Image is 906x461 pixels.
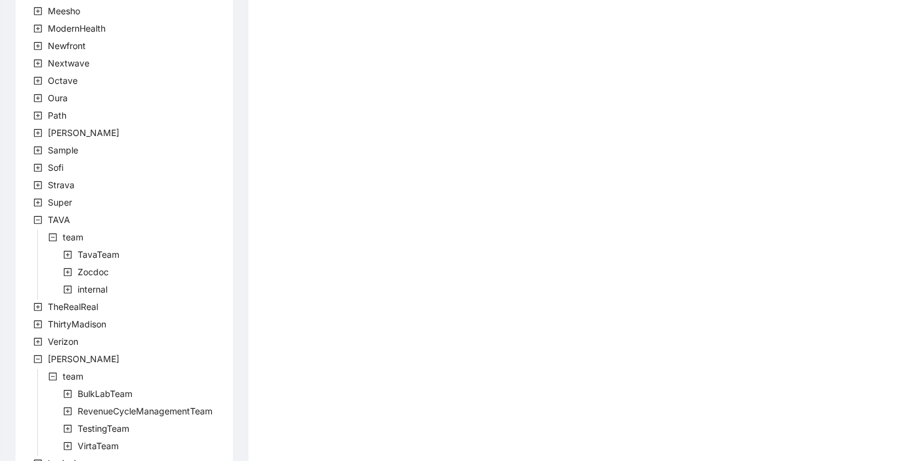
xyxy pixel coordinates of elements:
span: Meesho [48,6,80,16]
span: Virta [45,352,122,367]
span: Nextwave [45,56,92,71]
span: TAVA [48,214,70,225]
span: Zocdoc [78,267,109,277]
span: Rothman [45,126,122,140]
span: plus-square [63,285,72,294]
span: TAVA [45,212,73,227]
span: team [60,369,86,384]
span: [PERSON_NAME] [48,354,119,364]
span: Sample [48,145,78,155]
span: minus-square [48,233,57,242]
span: TheRealReal [45,299,101,314]
span: RevenueCycleManagementTeam [78,406,212,416]
span: Sofi [48,162,63,173]
span: Sample [45,143,81,158]
span: team [63,371,83,381]
span: ModernHealth [45,21,108,36]
span: plus-square [63,250,72,259]
span: Path [45,108,69,123]
span: plus-square [34,198,42,207]
span: TestingTeam [78,423,129,434]
span: minus-square [34,355,42,363]
span: plus-square [34,129,42,137]
span: plus-square [34,303,42,311]
span: plus-square [63,424,72,433]
span: Zocdoc [75,265,111,280]
span: Newfront [45,39,88,53]
span: Super [48,197,72,208]
span: minus-square [48,372,57,381]
span: Oura [48,93,68,103]
span: Sofi [45,160,66,175]
span: plus-square [63,407,72,416]
span: Oura [45,91,70,106]
span: plus-square [34,320,42,329]
span: ModernHealth [48,23,106,34]
span: Octave [45,73,80,88]
span: plus-square [63,390,72,398]
span: plus-square [34,94,42,103]
span: internal [75,282,110,297]
span: plus-square [63,268,72,276]
span: internal [78,284,107,294]
span: VirtaTeam [78,440,119,451]
span: BulkLabTeam [75,386,135,401]
span: plus-square [34,163,42,172]
span: Super [45,195,75,210]
span: ThirtyMadison [45,317,109,332]
span: minus-square [34,216,42,224]
span: plus-square [34,181,42,189]
span: plus-square [63,442,72,450]
span: TavaTeam [75,247,122,262]
span: plus-square [34,146,42,155]
span: plus-square [34,24,42,33]
span: Newfront [48,40,86,51]
span: TestingTeam [75,421,132,436]
span: plus-square [34,7,42,16]
span: Meesho [45,4,83,19]
span: Verizon [45,334,81,349]
span: team [60,230,86,245]
span: Strava [48,180,75,190]
span: VirtaTeam [75,439,121,454]
span: Octave [48,75,78,86]
span: plus-square [34,111,42,120]
span: plus-square [34,337,42,346]
span: TheRealReal [48,301,98,312]
span: plus-square [34,42,42,50]
span: Strava [45,178,77,193]
span: plus-square [34,59,42,68]
span: [PERSON_NAME] [48,127,119,138]
span: Nextwave [48,58,89,68]
span: RevenueCycleManagementTeam [75,404,215,419]
span: TavaTeam [78,249,119,260]
span: ThirtyMadison [48,319,106,329]
span: Verizon [48,336,78,347]
span: Path [48,110,66,121]
span: plus-square [34,76,42,85]
span: team [63,232,83,242]
span: BulkLabTeam [78,388,132,399]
